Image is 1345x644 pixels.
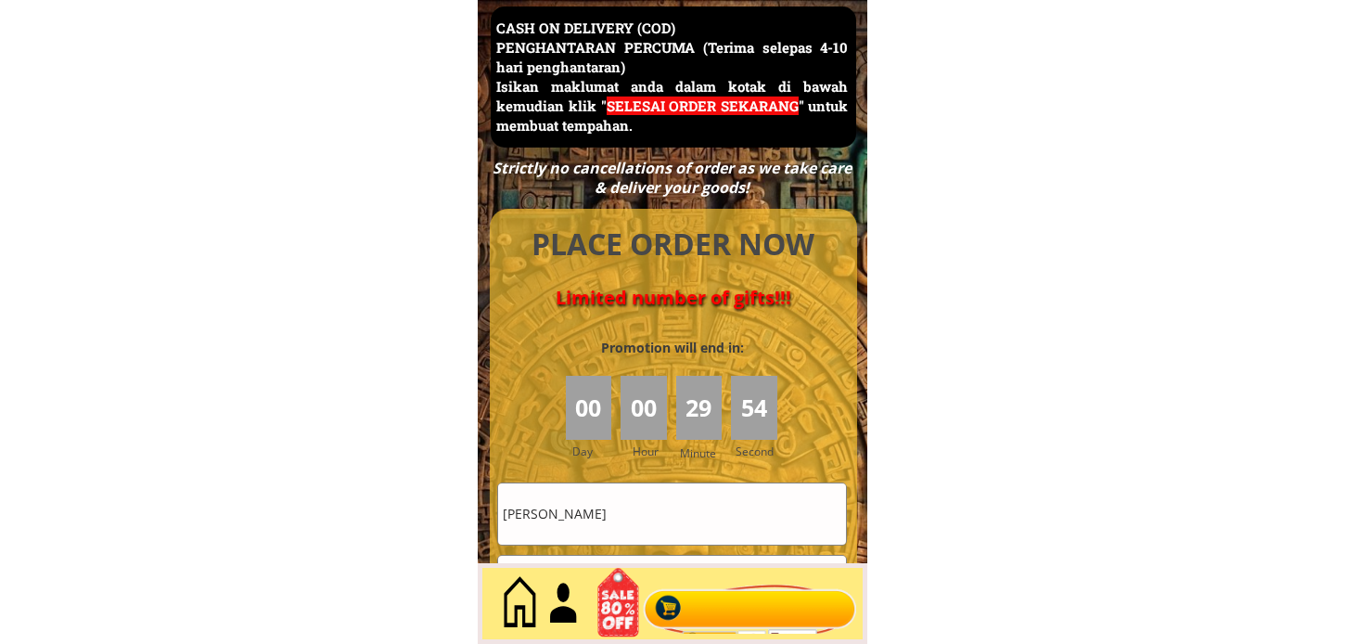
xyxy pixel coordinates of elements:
[487,159,858,198] div: Strictly no cancellations of order as we take care & deliver your goods!
[511,224,836,265] h4: PLACE ORDER NOW
[607,97,799,115] span: SELESAI ORDER SEKARANG
[498,556,846,616] input: Telefon
[680,444,721,462] h3: Minute
[736,443,781,460] h3: Second
[498,483,846,544] input: Nama
[511,287,836,309] h4: Limited number of gifts!!!
[568,338,777,358] h3: Promotion will end in:
[633,443,672,460] h3: Hour
[496,19,848,135] h3: CASH ON DELIVERY (COD) PENGHANTARAN PERCUMA (Terima selepas 4-10 hari penghantaran) Isikan maklum...
[572,443,619,460] h3: Day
